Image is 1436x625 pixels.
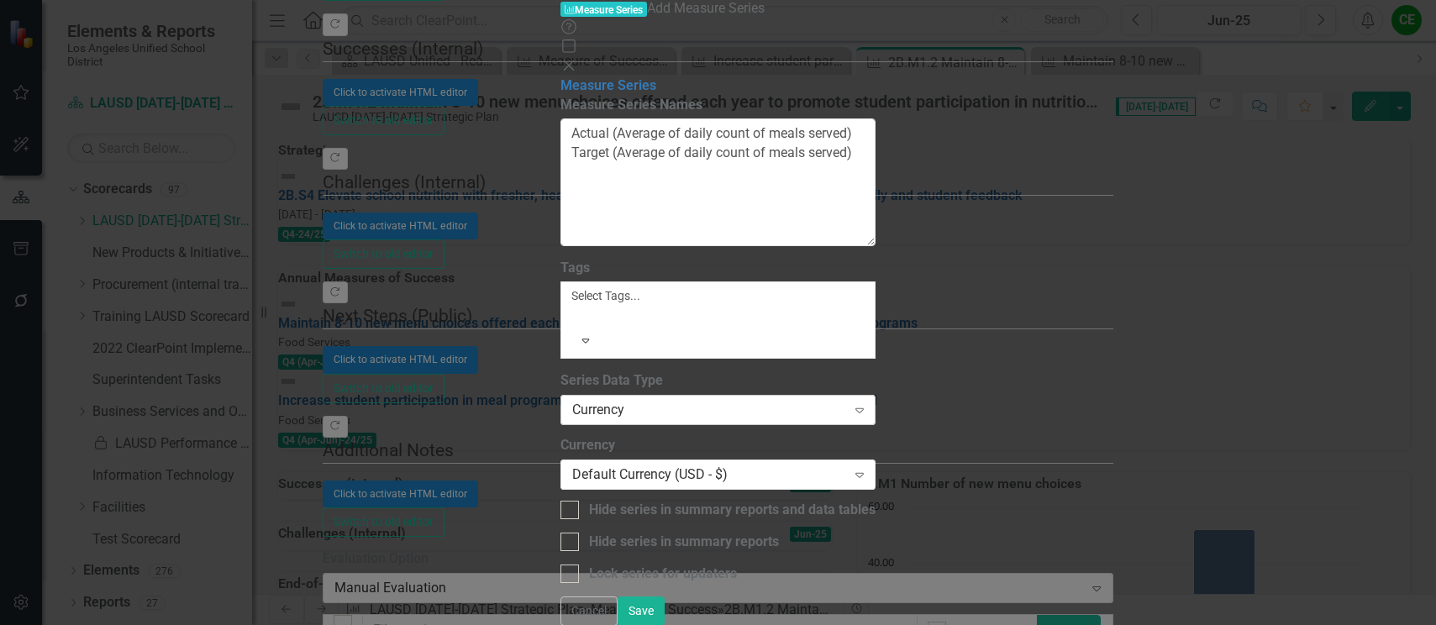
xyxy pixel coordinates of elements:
div: Hide series in summary reports [589,533,779,552]
a: Measure Series [560,77,656,93]
div: Hide series in summary reports and data tables [589,501,876,520]
div: Select Tags... [571,287,865,304]
textarea: Actual (Average of daily count of meals served) Target (Average of daily count of meals served) [560,118,876,245]
label: Measure Series Names [560,96,876,115]
label: Currency [560,436,876,455]
label: Tags [560,259,876,278]
div: Currency [572,401,846,420]
span: Measure Series [560,2,647,18]
div: Lock series for updaters [589,565,737,584]
div: Default Currency (USD - $) [572,465,846,485]
label: Series Data Type [560,371,876,391]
